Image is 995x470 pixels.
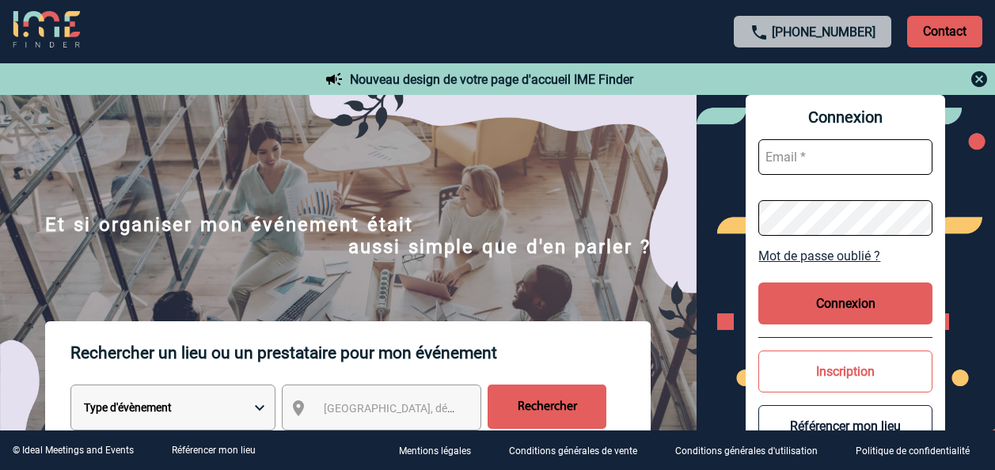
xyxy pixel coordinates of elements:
[675,446,818,457] p: Conditions générales d'utilisation
[843,443,995,458] a: Politique de confidentialité
[496,443,663,458] a: Conditions générales de vente
[750,23,769,42] img: call-24-px.png
[758,108,932,127] span: Connexion
[399,446,471,457] p: Mentions légales
[758,405,932,447] button: Référencer mon lieu
[758,139,932,175] input: Email *
[758,351,932,392] button: Inscription
[509,446,637,457] p: Conditions générales de vente
[758,248,932,263] a: Mot de passe oublié ?
[772,25,875,40] a: [PHONE_NUMBER]
[488,385,606,429] input: Rechercher
[13,445,134,456] div: © Ideal Meetings and Events
[386,443,496,458] a: Mentions légales
[907,16,982,47] p: Contact
[324,402,544,415] span: [GEOGRAPHIC_DATA], département, région...
[758,282,932,324] button: Connexion
[172,445,256,456] a: Référencer mon lieu
[70,321,651,385] p: Rechercher un lieu ou un prestataire pour mon événement
[856,446,970,457] p: Politique de confidentialité
[663,443,843,458] a: Conditions générales d'utilisation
